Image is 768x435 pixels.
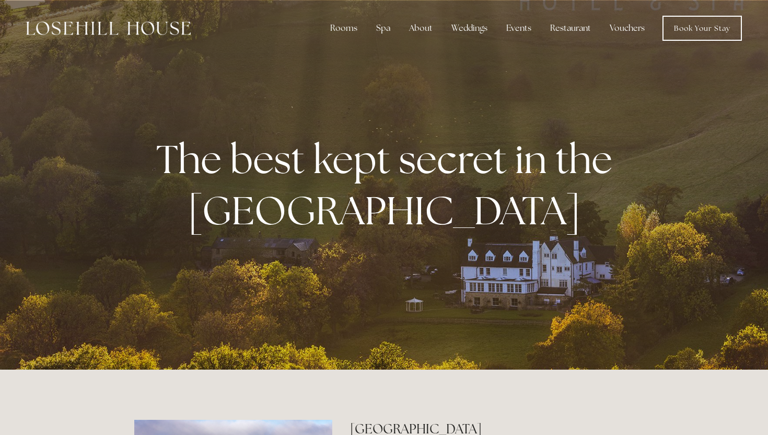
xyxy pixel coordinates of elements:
div: About [401,18,441,39]
div: Events [498,18,540,39]
div: Spa [368,18,399,39]
a: Vouchers [601,18,653,39]
div: Restaurant [542,18,599,39]
img: Losehill House [26,21,191,35]
div: Weddings [443,18,496,39]
strong: The best kept secret in the [GEOGRAPHIC_DATA] [156,133,621,236]
a: Book Your Stay [662,16,742,41]
div: Rooms [322,18,366,39]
